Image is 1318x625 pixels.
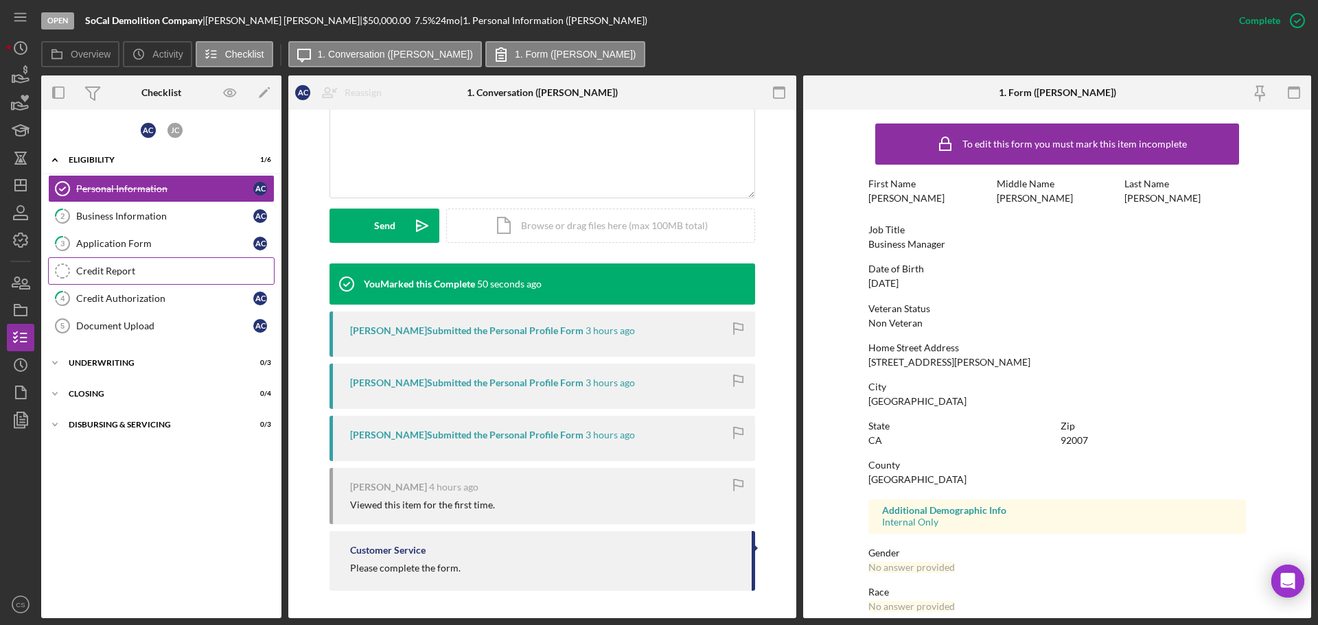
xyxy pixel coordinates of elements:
div: Veteran Status [868,303,1246,314]
div: A C [253,209,267,223]
div: 1. Conversation ([PERSON_NAME]) [467,87,618,98]
div: Personal Information [76,183,253,194]
div: Race [868,587,1246,598]
time: 2025-08-26 20:13 [429,482,478,493]
label: Checklist [225,49,264,60]
button: Checklist [196,41,273,67]
div: Reassign [345,79,382,106]
div: A C [253,182,267,196]
div: Application Form [76,238,253,249]
a: 5Document UploadAC [48,312,275,340]
div: State [868,421,1054,432]
div: Additional Demographic Info [882,505,1232,516]
div: No answer provided [868,562,955,573]
div: | 1. Personal Information ([PERSON_NAME]) [460,15,647,26]
div: 1. Form ([PERSON_NAME]) [999,87,1116,98]
label: 1. Form ([PERSON_NAME]) [515,49,636,60]
a: 4Credit AuthorizationAC [48,285,275,312]
div: J C [167,123,183,138]
div: [PERSON_NAME] [868,193,945,204]
div: Eligibility [69,156,237,164]
div: Document Upload [76,320,253,331]
label: 1. Conversation ([PERSON_NAME]) [318,49,473,60]
div: Business Manager [868,239,945,250]
button: CS [7,591,34,618]
div: Zip [1061,421,1246,432]
div: Gender [868,547,1246,558]
button: Overview [41,41,119,67]
div: | [85,15,205,26]
div: To edit this form you must mark this item incomplete [962,139,1187,150]
div: Please complete the form. [350,563,461,574]
div: Customer Service [350,545,426,556]
div: 0 / 3 [246,421,271,429]
div: Credit Authorization [76,293,253,304]
button: ACReassign [288,79,395,106]
div: $50,000.00 [362,15,415,26]
div: 24 mo [435,15,460,26]
div: [PERSON_NAME] Submitted the Personal Profile Form [350,325,583,336]
time: 2025-08-26 23:48 [477,279,542,290]
div: Internal Only [882,517,1232,528]
label: Overview [71,49,111,60]
tspan: 2 [60,211,65,220]
div: [GEOGRAPHIC_DATA] [868,396,967,407]
div: Disbursing & Servicing [69,421,237,429]
div: [PERSON_NAME] [997,193,1073,204]
div: 0 / 3 [246,359,271,367]
div: Checklist [141,87,181,98]
a: 2Business InformationAC [48,202,275,230]
div: [PERSON_NAME] [1124,193,1201,204]
a: Credit Report [48,257,275,285]
button: 1. Conversation ([PERSON_NAME]) [288,41,482,67]
div: Job Title [868,224,1246,235]
a: Personal InformationAC [48,175,275,202]
div: [STREET_ADDRESS][PERSON_NAME] [868,357,1030,368]
a: 3Application FormAC [48,230,275,257]
div: A C [141,123,156,138]
div: [PERSON_NAME] [PERSON_NAME] | [205,15,362,26]
div: A C [253,292,267,305]
div: Underwriting [69,359,237,367]
div: Date of Birth [868,263,1246,274]
b: SoCal Demolition Company [85,14,203,26]
div: Business Information [76,211,253,222]
time: 2025-08-26 20:25 [586,325,635,336]
div: Closing [69,390,237,398]
div: Home Street Address [868,342,1246,353]
tspan: 4 [60,294,65,303]
tspan: 5 [60,322,65,330]
time: 2025-08-26 20:25 [586,377,635,388]
button: Complete [1225,7,1311,34]
button: 1. Form ([PERSON_NAME]) [485,41,645,67]
div: Send [374,209,395,243]
tspan: 3 [60,239,65,248]
button: Activity [123,41,192,67]
div: Complete [1239,7,1280,34]
div: [PERSON_NAME] Submitted the Personal Profile Form [350,377,583,388]
div: Last Name [1124,178,1246,189]
div: County [868,460,1246,471]
div: Viewed this item for the first time. [350,499,495,510]
div: [PERSON_NAME] Submitted the Personal Profile Form [350,429,583,440]
div: A C [253,237,267,250]
time: 2025-08-26 20:24 [586,429,635,440]
div: A C [295,85,310,100]
div: CA [868,435,882,446]
div: No answer provided [868,601,955,612]
div: Credit Report [76,266,274,276]
div: City [868,381,1246,392]
div: A C [253,319,267,333]
div: Middle Name [997,178,1118,189]
label: Activity [152,49,183,60]
div: Open Intercom Messenger [1271,565,1304,598]
div: [GEOGRAPHIC_DATA] [868,474,967,485]
div: 1 / 6 [246,156,271,164]
div: [PERSON_NAME] [350,482,427,493]
text: CS [16,601,25,609]
div: First Name [868,178,990,189]
div: 92007 [1061,435,1088,446]
div: You Marked this Complete [364,279,475,290]
div: 0 / 4 [246,390,271,398]
div: Non Veteran [868,318,923,329]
